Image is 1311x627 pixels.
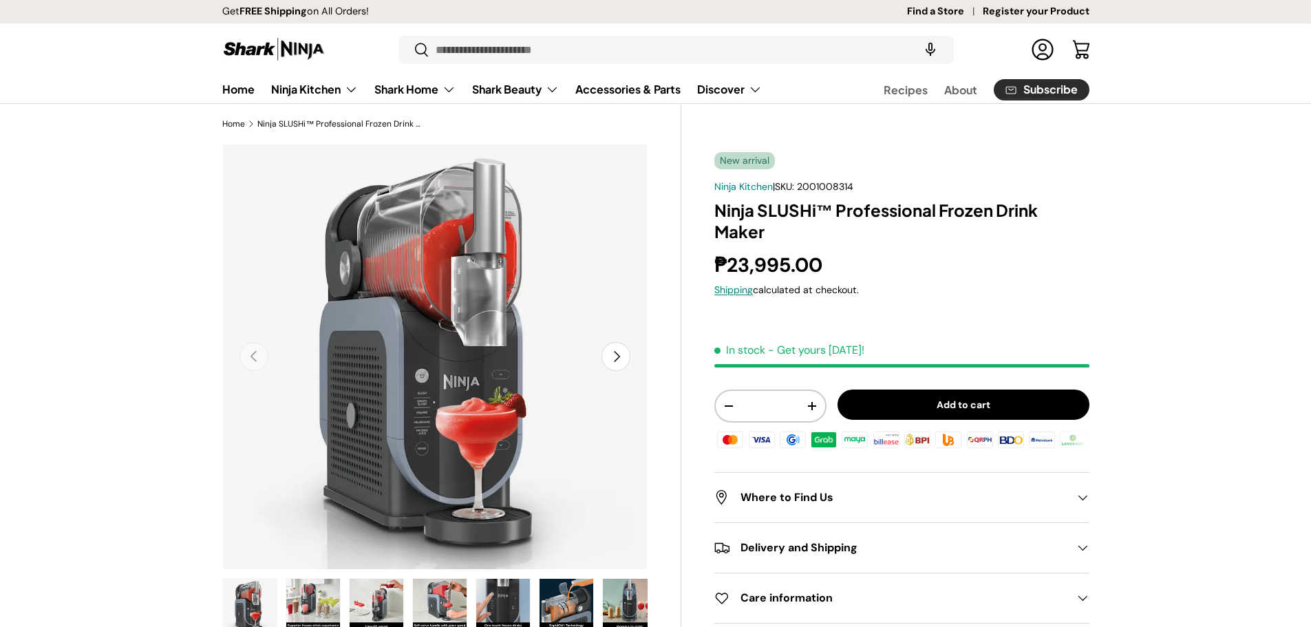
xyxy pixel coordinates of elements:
[714,573,1089,623] summary: Care information
[222,76,255,103] a: Home
[714,284,753,296] a: Shipping
[714,523,1089,573] summary: Delivery and Shipping
[1027,429,1057,450] img: metrobank
[374,76,456,103] a: Shark Home
[714,343,765,357] span: In stock
[714,200,1089,242] h1: Ninja SLUSHi™ Professional Frozen Drink Maker
[222,4,369,19] p: Get on All Orders!
[809,429,839,450] img: grabpay
[884,76,928,103] a: Recipes
[907,4,983,19] a: Find a Store
[222,120,245,128] a: Home
[714,540,1067,556] h2: Delivery and Shipping
[689,76,770,103] summary: Discover
[773,180,853,193] span: |
[464,76,567,103] summary: Shark Beauty
[851,76,1089,103] nav: Secondary
[271,76,358,103] a: Ninja Kitchen
[714,180,773,193] a: Ninja Kitchen
[840,429,870,450] img: maya
[797,180,853,193] span: 2001008314
[944,76,977,103] a: About
[714,473,1089,522] summary: Where to Find Us
[714,252,826,278] strong: ₱23,995.00
[983,4,1089,19] a: Register your Product
[697,76,762,103] a: Discover
[902,429,932,450] img: bpi
[964,429,994,450] img: qrph
[933,429,963,450] img: ubp
[257,120,423,128] a: Ninja SLUSHi™ Professional Frozen Drink Maker
[714,489,1067,506] h2: Where to Find Us
[366,76,464,103] summary: Shark Home
[908,34,952,65] speech-search-button: Search by voice
[994,79,1089,100] a: Subscribe
[239,5,307,17] strong: FREE Shipping
[714,590,1067,606] h2: Care information
[222,118,682,130] nav: Breadcrumbs
[263,76,366,103] summary: Ninja Kitchen
[472,76,559,103] a: Shark Beauty
[1058,429,1088,450] img: landbank
[575,76,681,103] a: Accessories & Parts
[1023,84,1078,95] span: Subscribe
[838,390,1089,421] button: Add to cart
[775,180,794,193] span: SKU:
[871,429,902,450] img: billease
[715,429,745,450] img: master
[746,429,776,450] img: visa
[778,429,808,450] img: gcash
[714,152,775,169] span: New arrival
[714,283,1089,297] div: calculated at checkout.
[768,343,864,357] p: - Get yours [DATE]!
[996,429,1026,450] img: bdo
[222,36,326,63] img: Shark Ninja Philippines
[222,76,762,103] nav: Primary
